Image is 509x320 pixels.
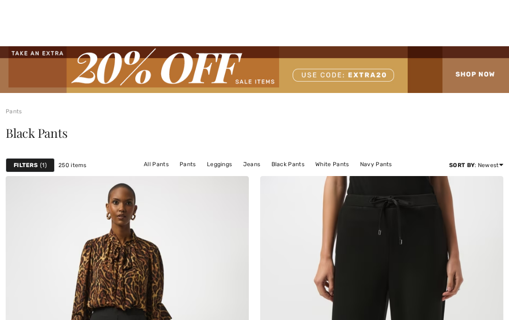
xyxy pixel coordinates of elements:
a: [PERSON_NAME] Pants [193,170,267,183]
a: Navy Pants [355,158,397,170]
a: Pants [175,158,201,170]
a: All Pants [139,158,173,170]
a: Pants [6,108,22,115]
div: : Newest [449,161,503,169]
span: Black Pants [6,125,68,141]
span: 250 items [58,161,87,169]
span: 1 [40,161,47,169]
strong: Filters [14,161,38,169]
a: Jeans [238,158,265,170]
a: [PERSON_NAME] Pants [269,170,343,183]
a: Black Pants [267,158,309,170]
a: Leggings [202,158,237,170]
a: White Pants [311,158,353,170]
strong: Sort By [449,162,475,168]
